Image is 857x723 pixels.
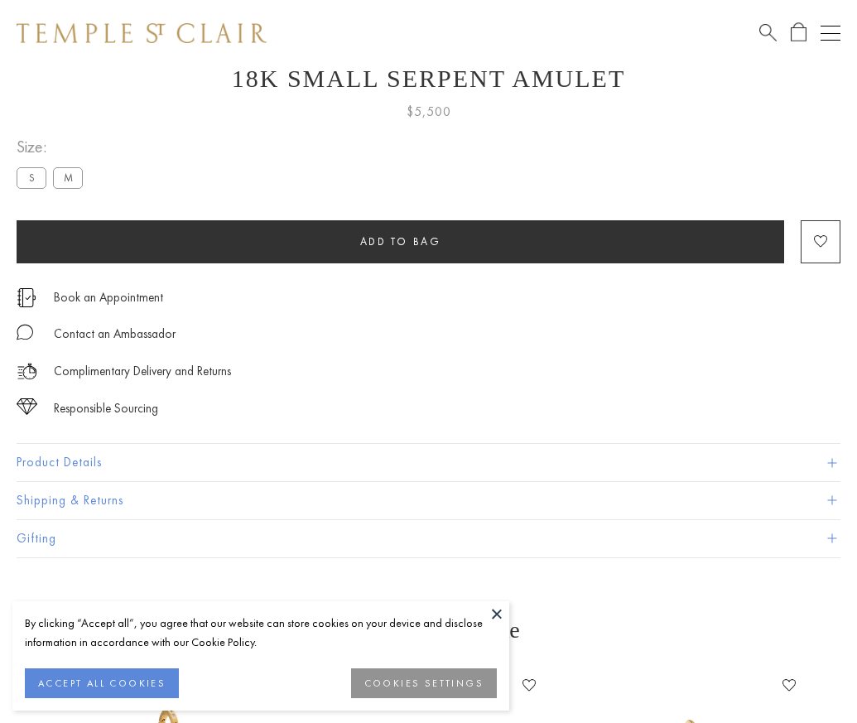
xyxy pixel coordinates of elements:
p: Complimentary Delivery and Returns [54,361,231,382]
button: Gifting [17,520,840,557]
button: ACCEPT ALL COOKIES [25,668,179,698]
img: icon_sourcing.svg [17,398,37,415]
button: Open navigation [821,23,840,43]
a: Book an Appointment [54,288,163,306]
label: S [17,167,46,188]
div: By clicking “Accept all”, you agree that our website can store cookies on your device and disclos... [25,614,497,652]
img: MessageIcon-01_2.svg [17,324,33,340]
img: icon_delivery.svg [17,361,37,382]
button: Shipping & Returns [17,482,840,519]
h1: 18K Small Serpent Amulet [17,65,840,93]
label: M [53,167,83,188]
span: Size: [17,133,89,161]
button: Product Details [17,444,840,481]
a: Open Shopping Bag [791,22,806,43]
span: Add to bag [360,234,441,248]
a: Search [759,22,777,43]
div: Responsible Sourcing [54,398,158,419]
span: $5,500 [407,101,451,123]
button: Add to bag [17,220,784,263]
button: COOKIES SETTINGS [351,668,497,698]
img: icon_appointment.svg [17,288,36,307]
div: Contact an Ambassador [54,324,176,345]
img: Temple St. Clair [17,23,267,43]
